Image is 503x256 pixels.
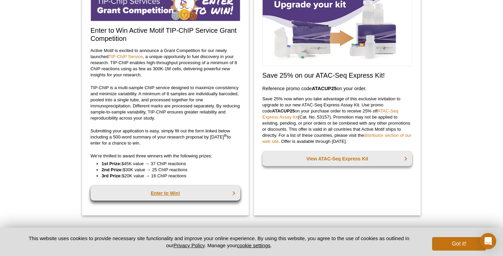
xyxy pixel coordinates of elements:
[432,237,486,251] button: Got it!
[90,186,240,201] a: Enter to Win!
[480,233,496,249] div: Open Intercom Messenger
[102,167,234,173] li: $30K value → 25 ChIP reactions
[102,167,123,172] strong: 2nd Prize:
[262,133,412,144] a: distributor section of our web site
[90,48,240,78] p: Active Motif is excited to announce a Grant Competition for our newly launched , a unique opportu...
[109,54,143,59] a: TIP-ChIP Service
[90,85,240,121] p: TIP-ChIP is a multi-sample ChIP service designed to maximize consistency and minimize variability...
[102,173,122,178] strong: 3rd Prize:
[262,84,412,93] h3: Reference promo code on your order.
[17,235,421,249] p: This website uses cookies to provide necessary site functionality and improve your online experie...
[262,71,412,79] h2: Save 25% on our ATAC-Seq Express Kit!
[90,153,240,159] p: We’re thrilled to award three winners with the following prizes:
[90,128,240,146] p: Submitting your application is easy, simply fill out the form linked below including a 500-word s...
[262,151,412,166] a: View ATAC-Seq Express Kit
[102,173,234,179] li: $20K value → 16 ChIP reactions
[237,242,270,248] button: cookie settings
[224,133,227,137] sup: th
[312,86,337,91] strong: ATACUP25
[102,161,234,167] li: $45K value → 37 ChIP reactions
[272,108,295,113] strong: ATACUP25
[262,96,412,145] p: Save 25% now when you take advantage of this exclusive invitation to upgrade to our new ATAC-Seq ...
[102,161,122,166] strong: 1st Prize:
[90,26,240,43] h2: Enter to Win Active Motif TIP-ChIP Service Grant Competition
[174,242,205,248] a: Privacy Policy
